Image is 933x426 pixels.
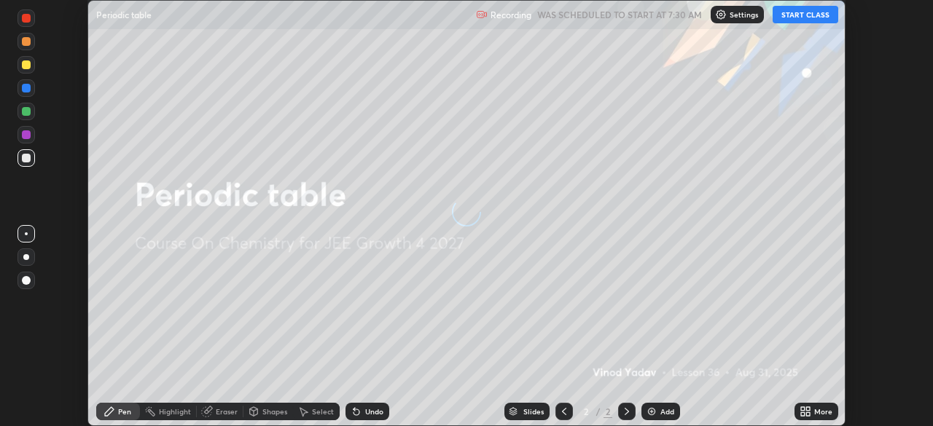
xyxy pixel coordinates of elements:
p: Periodic table [96,9,152,20]
div: More [814,408,832,415]
p: Settings [730,11,758,18]
div: Slides [523,408,544,415]
p: Recording [491,9,531,20]
div: Undo [365,408,383,415]
img: recording.375f2c34.svg [476,9,488,20]
div: Eraser [216,408,238,415]
div: Shapes [262,408,287,415]
div: 2 [579,407,593,416]
div: Select [312,408,334,415]
div: / [596,407,601,416]
img: class-settings-icons [715,9,727,20]
button: START CLASS [773,6,838,23]
div: 2 [604,405,612,418]
div: Highlight [159,408,191,415]
h5: WAS SCHEDULED TO START AT 7:30 AM [537,8,702,21]
div: Add [660,408,674,415]
img: add-slide-button [646,406,657,417]
div: Pen [118,408,131,415]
